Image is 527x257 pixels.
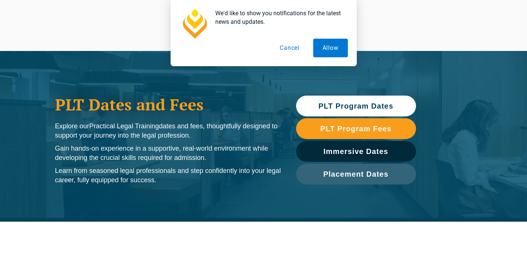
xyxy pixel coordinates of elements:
a: PLT Program Fees [296,118,416,139]
button: Allow [313,39,348,57]
p: Explore our dates and fees, thoughtfully designed to support your journey into the legal profession. [55,122,281,140]
a: Immersive Dates [296,141,416,162]
h1: PLT Dates and Fees [55,95,281,114]
span: Placement Dates [323,170,388,178]
a: Placement Dates [296,164,416,184]
img: notification icon [180,9,209,39]
p: Gain hands-on experience in a supportive, real-world environment while developing the crucial ski... [55,144,281,163]
span: PLT Program Dates [318,102,393,110]
span: Immersive Dates [324,148,388,155]
button: Cancel [270,39,309,57]
a: PLT Program Dates [296,96,416,116]
div: We'd like to show you notifications for the latest news and updates. [209,9,348,26]
p: Learn from seasoned legal professionals and step confidently into your legal career, fully equipp... [55,166,281,185]
span: PLT Program Fees [320,125,391,132]
span: Practical Legal Training [89,122,159,130]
